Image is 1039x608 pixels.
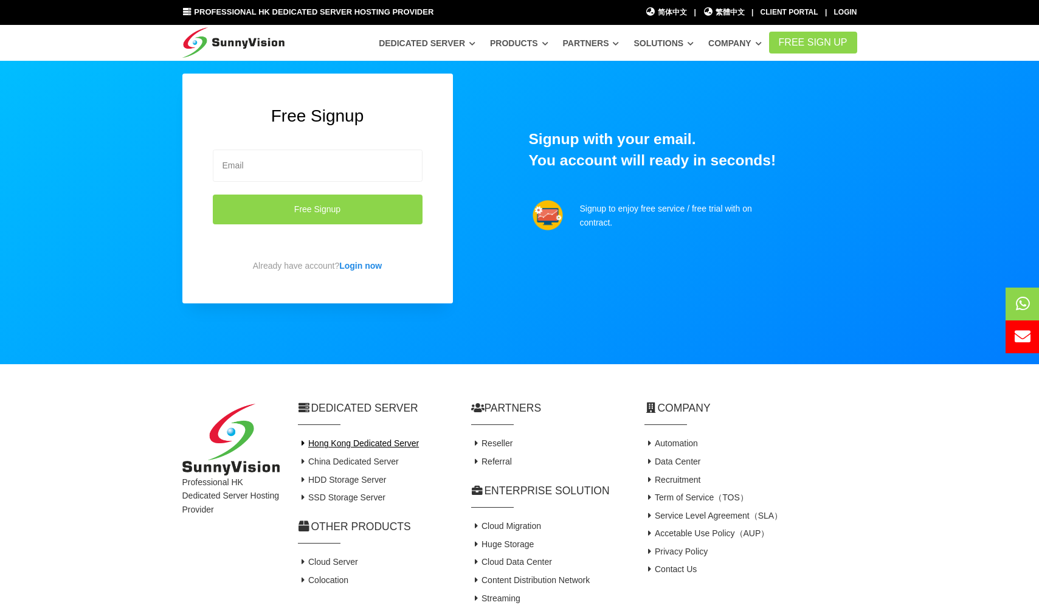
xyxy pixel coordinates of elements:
a: HDD Storage Server [298,475,387,485]
h2: Other Products [298,519,453,534]
h2: Free Signup [213,104,423,128]
a: Partners [563,32,620,54]
a: Data Center [644,457,701,466]
a: SSD Storage Server [298,492,385,502]
a: Streaming [471,593,520,603]
a: 简体中文 [646,7,688,18]
h2: Partners [471,401,626,416]
a: Content Distribution Network [471,575,590,585]
li: | [751,7,753,18]
a: Contact Us [644,564,697,574]
h2: Enterprise Solution [471,483,626,499]
a: Cloud Server [298,557,358,567]
img: SunnyVision Limited [182,404,280,476]
a: Privacy Policy [644,547,708,556]
a: Reseller [471,438,513,448]
a: China Dedicated Server [298,457,399,466]
a: Products [490,32,548,54]
input: Email [213,150,423,182]
a: Company [708,32,762,54]
a: Dedicated Server [379,32,475,54]
a: Cloud Data Center [471,557,552,567]
img: support.png [533,200,563,230]
a: Automation [644,438,698,448]
a: Cloud Migration [471,521,542,531]
h2: Dedicated Server [298,401,453,416]
h1: Signup with your email. You account will ready in seconds! [529,129,857,171]
p: Signup to enjoy free service / free trial with on contract. [580,202,771,229]
a: Client Portal [761,8,818,16]
a: FREE Sign Up [769,32,857,54]
a: Accetable Use Policy（AUP） [644,528,770,538]
p: Already have account? [213,259,423,272]
a: Service Level Agreement（SLA） [644,511,783,520]
a: Colocation [298,575,349,585]
li: | [825,7,827,18]
a: Term of Service（TOS） [644,492,748,502]
li: | [694,7,696,18]
a: Huge Storage [471,539,534,549]
a: Referral [471,457,512,466]
a: Login [834,8,857,16]
a: 繁體中文 [703,7,745,18]
a: Hong Kong Dedicated Server [298,438,419,448]
h2: Company [644,401,857,416]
a: Solutions [633,32,694,54]
a: Recruitment [644,475,701,485]
a: Login now [339,261,382,271]
span: Professional HK Dedicated Server Hosting Provider [194,7,433,16]
button: Free Signup [213,195,423,224]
